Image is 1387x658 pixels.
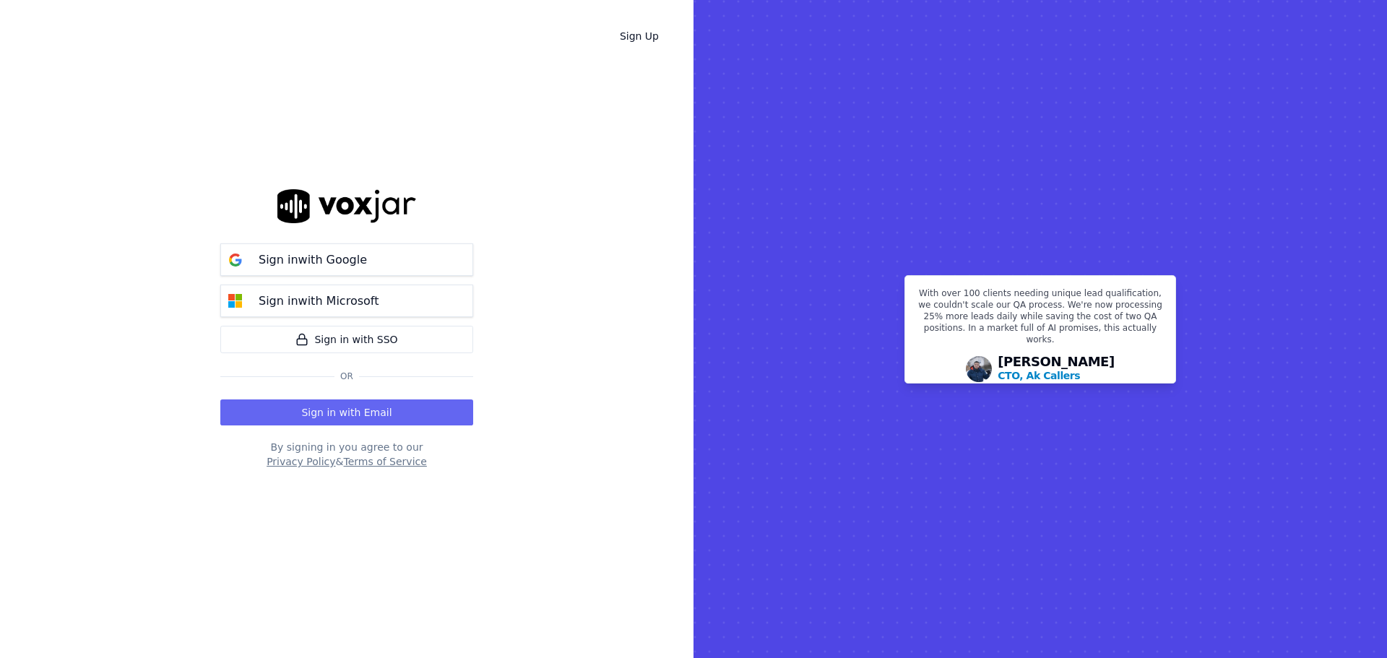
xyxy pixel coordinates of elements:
p: CTO, Ak Callers [998,368,1080,383]
img: microsoft Sign in button [221,287,250,316]
button: Sign inwith Google [220,243,473,276]
span: Or [334,371,359,382]
button: Sign in with Email [220,399,473,425]
img: Avatar [966,356,992,382]
a: Sign in with SSO [220,326,473,353]
button: Terms of Service [343,454,426,469]
img: logo [277,189,416,223]
p: With over 100 clients needing unique lead qualification, we couldn't scale our QA process. We're ... [914,287,1167,351]
a: Sign Up [608,23,670,49]
p: Sign in with Microsoft [259,293,379,310]
button: Privacy Policy [267,454,335,469]
p: Sign in with Google [259,251,367,269]
button: Sign inwith Microsoft [220,285,473,317]
div: By signing in you agree to our & [220,440,473,469]
div: [PERSON_NAME] [998,355,1115,383]
img: google Sign in button [221,246,250,274]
